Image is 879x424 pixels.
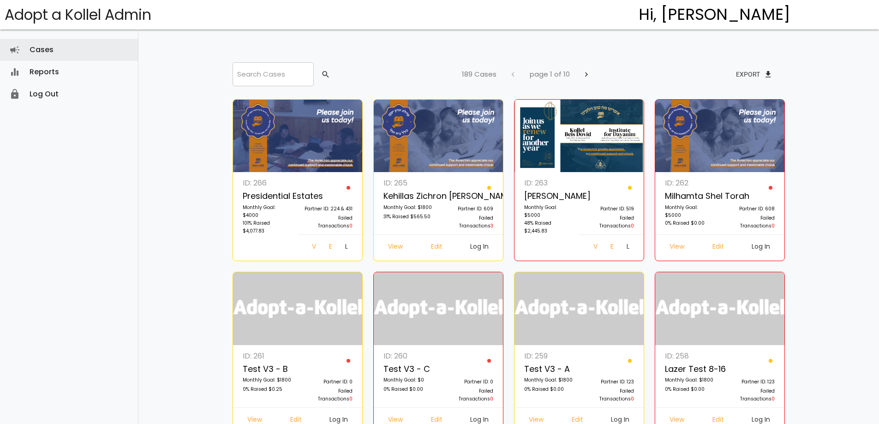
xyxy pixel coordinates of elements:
[243,203,293,219] p: Monthly Goal: $4000
[443,378,493,387] p: Partner ID: 0
[524,362,574,376] p: Test v3 - A
[383,350,433,362] p: ID: 260
[238,177,298,239] a: ID: 266 Presidential Estates Monthly Goal: $4000 101% Raised $4,077.83
[519,350,579,407] a: ID: 259 Test v3 - A Monthly Goal: $1800 0% Raised $0.00
[720,177,780,234] a: Partner ID: 608 Failed Transactions0
[524,350,574,362] p: ID: 259
[243,350,293,362] p: ID: 261
[424,239,450,256] a: Edit
[238,350,298,407] a: ID: 261 Test v3 - B Monthly Goal: $1800 0% Raised $0.25
[705,239,731,256] a: Edit
[662,239,692,256] a: View
[349,222,353,229] span: 0
[378,350,438,407] a: ID: 260 Test v3 - c Monthly Goal: $0 0% Raised $0.00
[584,205,634,214] p: Partner ID: 519
[603,239,620,256] a: Edit
[579,350,639,407] a: Partner ID: 123 Failed Transactions0
[771,395,775,402] span: 0
[443,214,493,230] p: Failed Transactions
[584,214,634,230] p: Failed Transactions
[9,39,20,61] i: campaign
[665,376,715,385] p: Monthly Goal: $1800
[582,66,591,83] span: chevron_right
[524,189,574,203] p: [PERSON_NAME]
[314,66,336,83] button: search
[298,350,358,407] a: Partner ID: 0 Failed Transactions0
[303,214,353,230] p: Failed Transactions
[233,272,363,345] img: logonobg.png
[524,203,574,219] p: Monthly Goal: $5000
[530,68,570,80] p: page 1 of 10
[303,387,353,403] p: Failed Transactions
[383,203,433,213] p: Monthly Goal: $1800
[524,219,574,235] p: 48% Raised $2,445.83
[725,214,775,230] p: Failed Transactions
[243,385,293,394] p: 0% Raised $0.25
[764,66,773,83] span: file_download
[655,272,785,345] img: logonobg.png
[338,239,355,256] a: Log In
[519,177,579,239] a: ID: 263 [PERSON_NAME] Monthly Goal: $5000 48% Raised $2,445.83
[9,61,20,83] i: equalizer
[639,6,790,24] h4: Hi, [PERSON_NAME]
[374,272,503,345] img: logonobg.png
[514,272,644,345] img: logonobg.png
[586,239,603,256] a: View
[463,239,496,256] a: Log In
[524,177,574,189] p: ID: 263
[383,213,433,222] p: 31% Raised $565.50
[298,177,358,234] a: Partner ID: 224 & 431 Failed Transactions0
[321,66,330,83] span: search
[233,100,363,173] img: wUViOcx39X.Upjy9d4hAb.jpg
[462,68,496,80] p: 189 Cases
[725,205,775,214] p: Partner ID: 608
[514,100,644,173] img: I2vVEkmzLd.fvn3D5NTra.png
[303,378,353,387] p: Partner ID: 0
[665,177,715,189] p: ID: 262
[725,387,775,403] p: Failed Transactions
[243,362,293,376] p: Test v3 - B
[584,387,634,403] p: Failed Transactions
[660,177,720,234] a: ID: 262 Milhamta Shel Torah Monthly Goal: $5000 0% Raised $0.00
[243,219,293,235] p: 101% Raised $4,077.83
[579,177,639,234] a: Partner ID: 519 Failed Transactions0
[383,362,433,376] p: Test v3 - c
[524,385,574,394] p: 0% Raised $0.00
[381,239,410,256] a: View
[665,189,715,203] p: Milhamta Shel Torah
[665,385,715,394] p: 0% Raised $0.00
[631,222,634,229] span: 0
[729,66,780,83] button: Exportfile_download
[660,350,720,407] a: ID: 258 Lazer Test 8-16 Monthly Goal: $1800 0% Raised $0.00
[383,376,433,385] p: Monthly Goal: $0
[619,239,637,256] a: Log In
[374,100,503,173] img: MnsSBcA6lZ.y5WEhTf2vm.jpg
[383,177,433,189] p: ID: 265
[243,177,293,189] p: ID: 266
[9,83,20,105] i: lock
[243,376,293,385] p: Monthly Goal: $1800
[584,378,634,387] p: Partner ID: 123
[243,189,293,203] p: Presidential Estates
[490,222,493,229] span: 3
[349,395,353,402] span: 0
[574,66,598,83] button: chevron_right
[665,350,715,362] p: ID: 258
[303,205,353,214] p: Partner ID: 224 & 431
[771,222,775,229] span: 0
[438,177,498,234] a: Partner ID: 609 Failed Transactions3
[524,376,574,385] p: Monthly Goal: $1800
[744,239,777,256] a: Log In
[631,395,634,402] span: 0
[383,189,433,203] p: Kehillas Zichron [PERSON_NAME] of [GEOGRAPHIC_DATA]
[305,239,322,256] a: View
[322,239,338,256] a: Edit
[665,362,715,376] p: Lazer Test 8-16
[490,395,493,402] span: 0
[438,350,498,407] a: Partner ID: 0 Failed Transactions0
[665,219,715,228] p: 0% Raised $0.00
[383,385,433,394] p: 0% Raised $0.00
[665,203,715,219] p: Monthly Goal: $5000
[720,350,780,407] a: Partner ID: 123 Failed Transactions0
[443,205,493,214] p: Partner ID: 609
